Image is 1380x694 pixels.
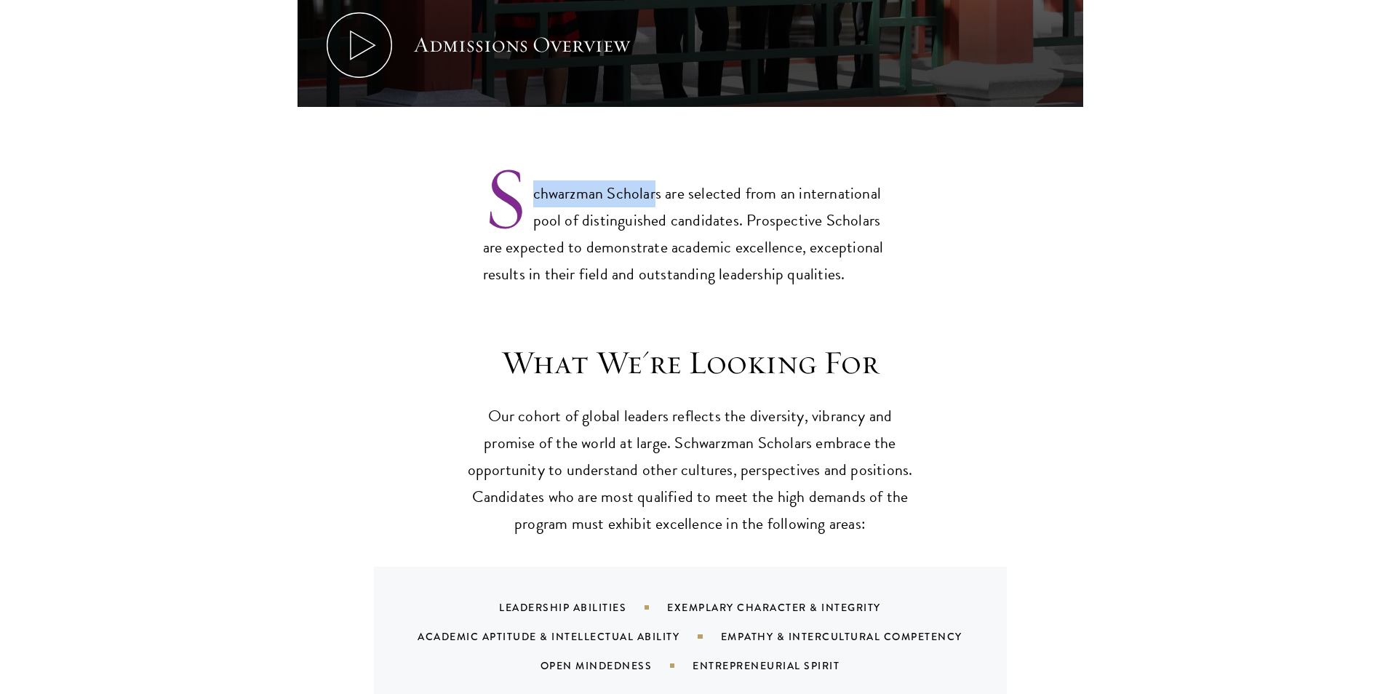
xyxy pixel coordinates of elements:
[499,600,667,615] div: Leadership Abilities
[418,629,720,644] div: Academic Aptitude & Intellectual Ability
[667,600,917,615] div: Exemplary Character & Integrity
[721,629,999,644] div: Empathy & Intercultural Competency
[483,156,898,288] p: Schwarzman Scholars are selected from an international pool of distinguished candidates. Prospect...
[465,403,916,538] p: Our cohort of global leaders reflects the diversity, vibrancy and promise of the world at large. ...
[414,31,630,60] div: Admissions Overview
[693,658,876,673] div: Entrepreneurial Spirit
[541,658,693,673] div: Open Mindedness
[465,343,916,383] h3: What We're Looking For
